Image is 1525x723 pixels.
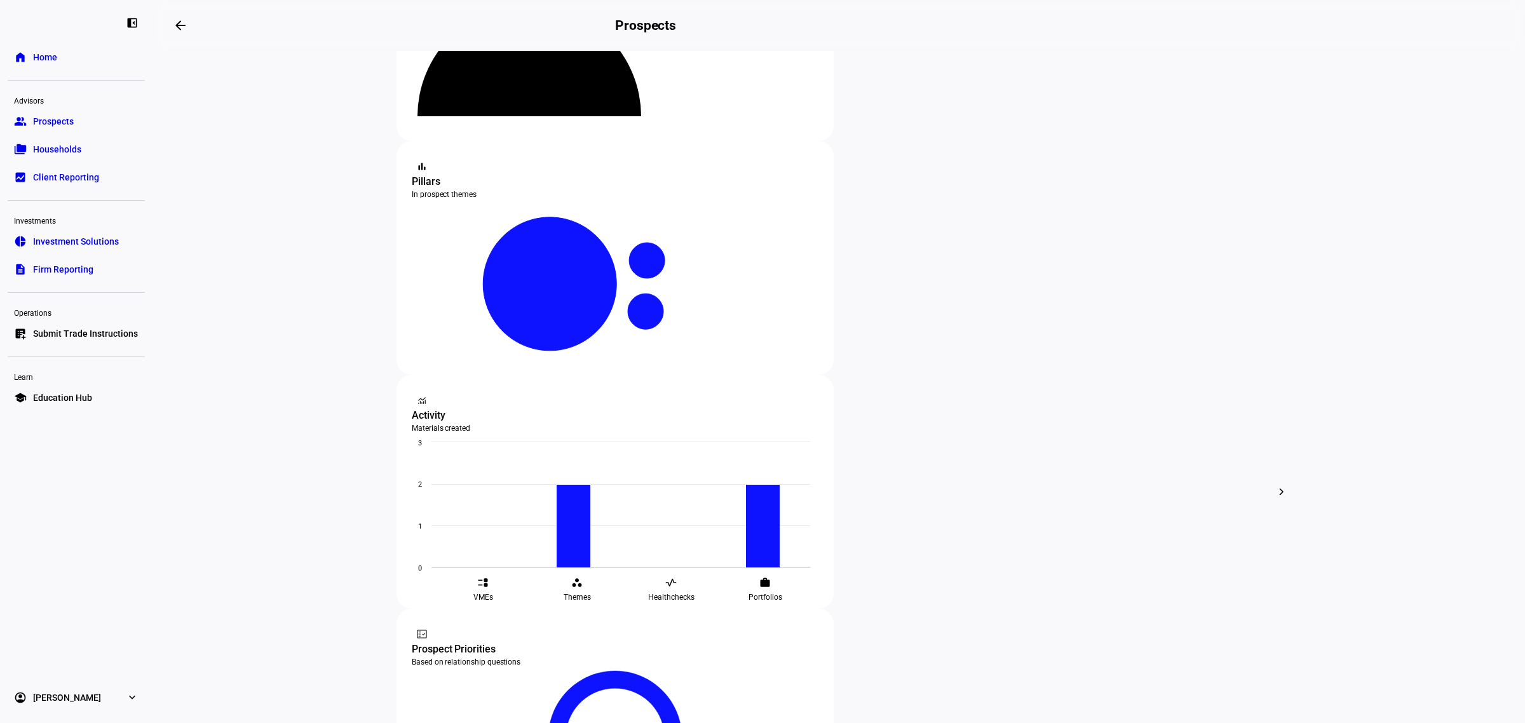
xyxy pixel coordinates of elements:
[412,174,818,189] div: Pillars
[8,165,145,190] a: bid_landscapeClient Reporting
[14,327,27,340] eth-mat-symbol: list_alt_add
[33,691,101,704] span: [PERSON_NAME]
[14,235,27,248] eth-mat-symbol: pie_chart
[412,423,818,433] div: Materials created
[477,577,489,588] eth-mat-symbol: event_list
[564,592,591,602] span: Themes
[8,137,145,162] a: folder_copyHouseholds
[126,691,139,704] eth-mat-symbol: expand_more
[412,642,818,657] div: Prospect Priorities
[14,115,27,128] eth-mat-symbol: group
[418,480,422,489] text: 2
[648,592,695,602] span: Healthchecks
[416,160,428,173] mat-icon: bar_chart
[8,257,145,282] a: descriptionFirm Reporting
[416,394,428,407] mat-icon: monitoring
[33,115,74,128] span: Prospects
[412,189,818,199] div: In prospect themes
[14,171,27,184] eth-mat-symbol: bid_landscape
[8,303,145,321] div: Operations
[8,109,145,134] a: groupProspects
[14,143,27,156] eth-mat-symbol: folder_copy
[412,408,818,423] div: Activity
[571,577,583,588] eth-mat-symbol: workspaces
[14,691,27,704] eth-mat-symbol: account_circle
[418,522,422,530] text: 1
[8,211,145,229] div: Investments
[8,91,145,109] div: Advisors
[412,657,818,667] div: Based on relationship questions
[14,263,27,276] eth-mat-symbol: description
[33,235,119,248] span: Investment Solutions
[8,367,145,385] div: Learn
[418,564,422,572] text: 0
[759,577,771,588] eth-mat-symbol: work
[173,18,188,33] mat-icon: arrow_backwards
[14,51,27,64] eth-mat-symbol: home
[418,439,422,447] text: 3
[14,391,27,404] eth-mat-symbol: school
[126,17,139,29] eth-mat-symbol: left_panel_close
[665,577,677,588] eth-mat-symbol: vital_signs
[473,592,493,602] span: VMEs
[33,51,57,64] span: Home
[615,18,676,33] h2: Prospects
[33,143,81,156] span: Households
[1274,484,1289,499] mat-icon: chevron_right
[33,391,92,404] span: Education Hub
[8,44,145,70] a: homeHome
[416,628,428,640] mat-icon: fact_check
[33,327,138,340] span: Submit Trade Instructions
[33,263,93,276] span: Firm Reporting
[8,229,145,254] a: pie_chartInvestment Solutions
[749,592,782,602] span: Portfolios
[33,171,99,184] span: Client Reporting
